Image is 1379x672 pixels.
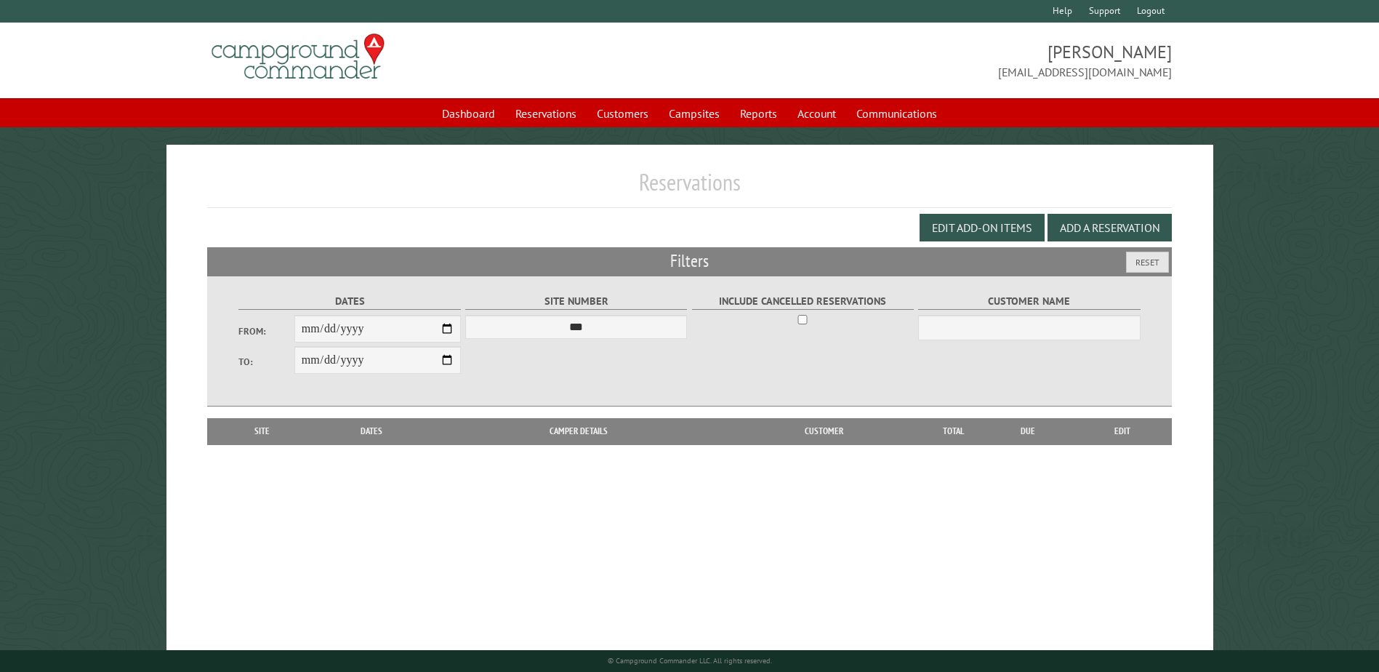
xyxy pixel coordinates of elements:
img: Campground Commander [207,28,389,85]
a: Reservations [507,100,585,127]
a: Account [789,100,845,127]
label: Customer Name [918,293,1140,310]
a: Dashboard [433,100,504,127]
th: Edit [1074,418,1172,444]
a: Communications [848,100,946,127]
label: Site Number [465,293,687,310]
h1: Reservations [207,168,1171,208]
label: To: [238,355,294,369]
h2: Filters [207,247,1171,275]
th: Site [214,418,309,444]
a: Reports [731,100,786,127]
th: Customer [723,418,924,444]
th: Camper Details [434,418,723,444]
th: Due [982,418,1074,444]
small: © Campground Commander LLC. All rights reserved. [608,656,772,665]
label: Include Cancelled Reservations [692,293,914,310]
button: Edit Add-on Items [920,214,1045,241]
label: From: [238,324,294,338]
label: Dates [238,293,460,310]
button: Add a Reservation [1048,214,1172,241]
th: Dates [310,418,434,444]
span: [PERSON_NAME] [EMAIL_ADDRESS][DOMAIN_NAME] [690,40,1172,81]
a: Customers [588,100,657,127]
button: Reset [1126,252,1169,273]
th: Total [924,418,982,444]
a: Campsites [660,100,728,127]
